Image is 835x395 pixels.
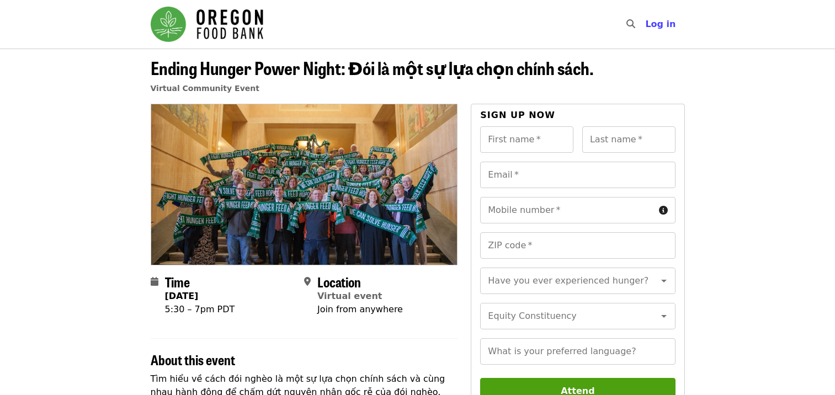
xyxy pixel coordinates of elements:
[151,84,259,93] a: Virtual Community Event
[480,126,573,153] input: First name
[480,338,675,365] input: What is your preferred language?
[304,276,311,287] i: map-marker-alt icon
[317,272,361,291] span: Location
[480,232,675,259] input: ZIP code
[151,350,235,369] span: About this event
[317,304,403,314] span: Join from anywhere
[165,272,190,291] span: Time
[656,273,672,289] button: Open
[480,197,654,223] input: Mobile number
[151,7,263,42] img: Oregon Food Bank - Home
[317,291,382,301] a: Virtual event
[642,11,651,38] input: Search
[636,13,684,35] button: Log in
[165,303,235,316] div: 5:30 – 7pm PDT
[480,110,555,120] span: Sign up now
[165,291,199,301] strong: [DATE]
[151,276,158,287] i: calendar icon
[645,19,676,29] span: Log in
[480,162,675,188] input: Email
[151,104,458,264] img: Ending Hunger Power Night: Đói là một sự lựa chọn chính sách. organized by Oregon Food Bank
[656,308,672,324] button: Open
[151,55,594,81] span: Ending Hunger Power Night: Đói là một sự lựa chọn chính sách.
[659,205,668,216] i: circle-info icon
[626,19,635,29] i: search icon
[582,126,676,153] input: Last name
